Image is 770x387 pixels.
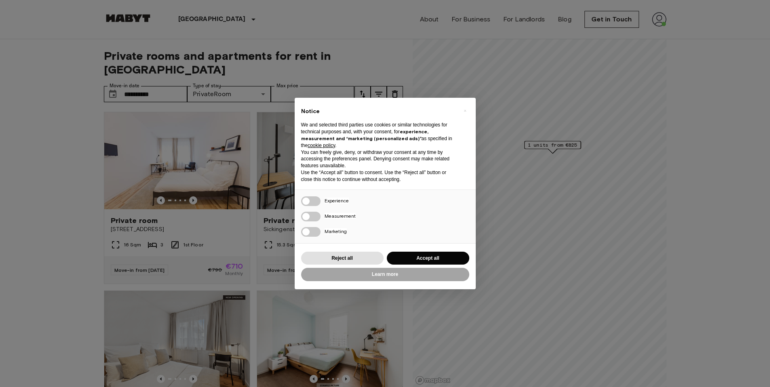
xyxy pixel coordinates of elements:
button: Learn more [301,268,469,281]
span: × [464,106,466,116]
span: Measurement [325,213,356,219]
h2: Notice [301,107,456,116]
strong: experience, measurement and “marketing (personalized ads)” [301,128,428,141]
button: Accept all [387,252,469,265]
a: cookie policy [308,143,335,148]
button: Reject all [301,252,384,265]
span: Experience [325,198,349,204]
span: Marketing [325,228,347,234]
p: We and selected third parties use cookies or similar technologies for technical purposes and, wit... [301,122,456,149]
button: Close this notice [459,104,472,117]
p: Use the “Accept all” button to consent. Use the “Reject all” button or close this notice to conti... [301,169,456,183]
p: You can freely give, deny, or withdraw your consent at any time by accessing the preferences pane... [301,149,456,169]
